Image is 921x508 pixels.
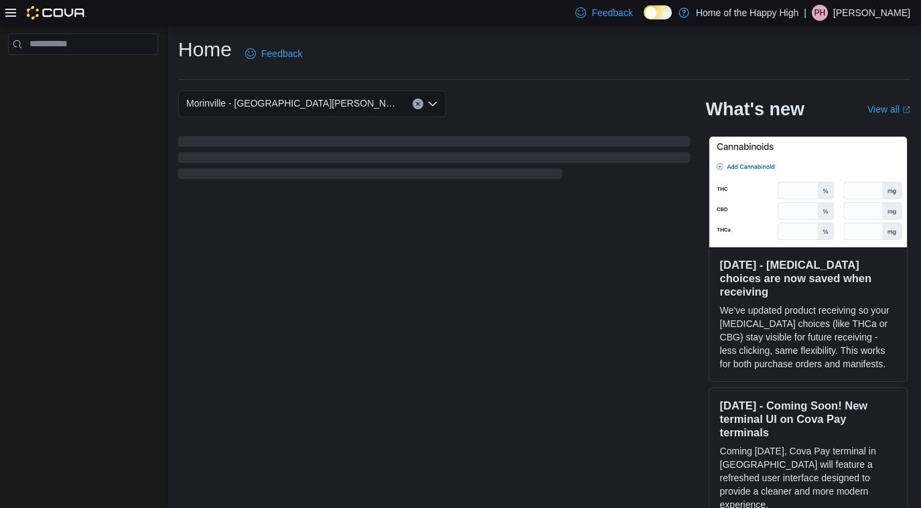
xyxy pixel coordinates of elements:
p: Home of the Happy High [696,5,798,21]
button: Clear input [413,99,423,109]
img: Cova [27,6,86,19]
nav: Complex example [8,58,158,90]
span: Loading [178,139,690,182]
p: We've updated product receiving so your [MEDICAL_DATA] choices (like THCa or CBG) stay visible fo... [720,304,896,371]
h3: [DATE] - Coming Soon! New terminal UI on Cova Pay terminals [720,399,896,439]
p: | [804,5,806,21]
a: View allExternal link [867,104,910,115]
span: PH [814,5,826,21]
h1: Home [178,36,232,63]
input: Dark Mode [644,5,672,19]
span: Feedback [261,47,302,60]
div: Parker Hawkins [812,5,828,21]
p: [PERSON_NAME] [833,5,910,21]
h2: What's new [706,99,804,120]
svg: External link [902,106,910,114]
a: Feedback [240,40,307,67]
span: Feedback [591,6,632,19]
button: Open list of options [427,99,438,109]
span: Dark Mode [644,19,644,20]
h3: [DATE] - [MEDICAL_DATA] choices are now saved when receiving [720,258,896,298]
span: Morinville - [GEOGRAPHIC_DATA][PERSON_NAME] - [GEOGRAPHIC_DATA] [186,95,399,111]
